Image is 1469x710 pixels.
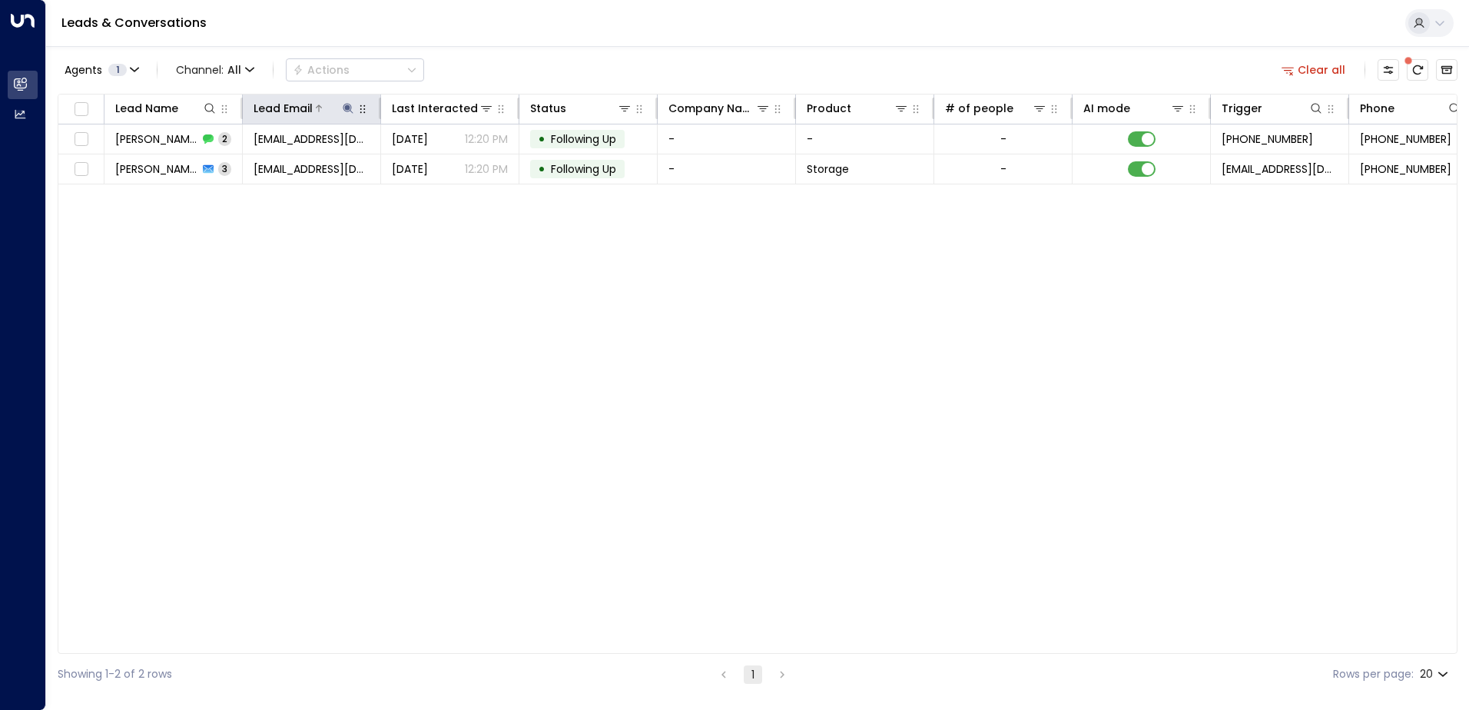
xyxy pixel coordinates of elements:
span: Toggle select row [71,130,91,149]
span: Following Up [551,161,616,177]
div: • [538,156,545,182]
div: Last Interacted [392,99,478,118]
div: # of people [945,99,1013,118]
div: Company Name [668,99,755,118]
td: - [658,124,796,154]
span: +447851351718 [1360,131,1451,147]
button: Channel:All [170,59,260,81]
div: Phone [1360,99,1394,118]
td: - [796,124,934,154]
div: Button group with a nested menu [286,58,424,81]
div: Status [530,99,632,118]
span: leads@space-station.co.uk [1222,161,1338,177]
a: Leads & Conversations [61,14,207,32]
button: Actions [286,58,424,81]
div: Lead Name [115,99,178,118]
p: 12:20 PM [465,161,508,177]
span: Aug 31, 2025 [392,161,428,177]
div: Lead Name [115,99,217,118]
button: Agents1 [58,59,144,81]
span: 2 [218,132,231,145]
span: Following Up [551,131,616,147]
span: Borane Gille [115,161,198,177]
span: Storage [807,161,849,177]
span: Channel: [170,59,260,81]
span: There are new threads available. Refresh the grid to view the latest updates. [1407,59,1428,81]
button: Customize [1378,59,1399,81]
div: Product [807,99,909,118]
span: Sep 02, 2025 [392,131,428,147]
span: Borane Gille [115,131,198,147]
div: Last Interacted [392,99,494,118]
div: 20 [1420,663,1451,685]
span: Toggle select all [71,100,91,119]
div: AI mode [1083,99,1185,118]
div: Trigger [1222,99,1262,118]
div: Lead Email [254,99,356,118]
div: • [538,126,545,152]
div: Trigger [1222,99,1324,118]
span: +447851351718 [1222,131,1313,147]
span: Agents [65,65,102,75]
span: b.gille14@eabjm.org [254,161,370,177]
span: 1 [108,64,127,76]
div: AI mode [1083,99,1130,118]
div: # of people [945,99,1047,118]
span: All [227,64,241,76]
label: Rows per page: [1333,666,1414,682]
td: - [658,154,796,184]
span: +447851351718 [1360,161,1451,177]
div: Phone [1360,99,1462,118]
button: Archived Leads [1436,59,1457,81]
div: Company Name [668,99,771,118]
div: - [1000,131,1006,147]
nav: pagination navigation [714,665,792,684]
button: Clear all [1275,59,1352,81]
button: page 1 [744,665,762,684]
div: Showing 1-2 of 2 rows [58,666,172,682]
div: Status [530,99,566,118]
div: Lead Email [254,99,313,118]
div: Actions [293,63,350,77]
span: b.gille14@eabjm.org [254,131,370,147]
span: Toggle select row [71,160,91,179]
div: Product [807,99,851,118]
span: 3 [218,162,231,175]
p: 12:20 PM [465,131,508,147]
div: - [1000,161,1006,177]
